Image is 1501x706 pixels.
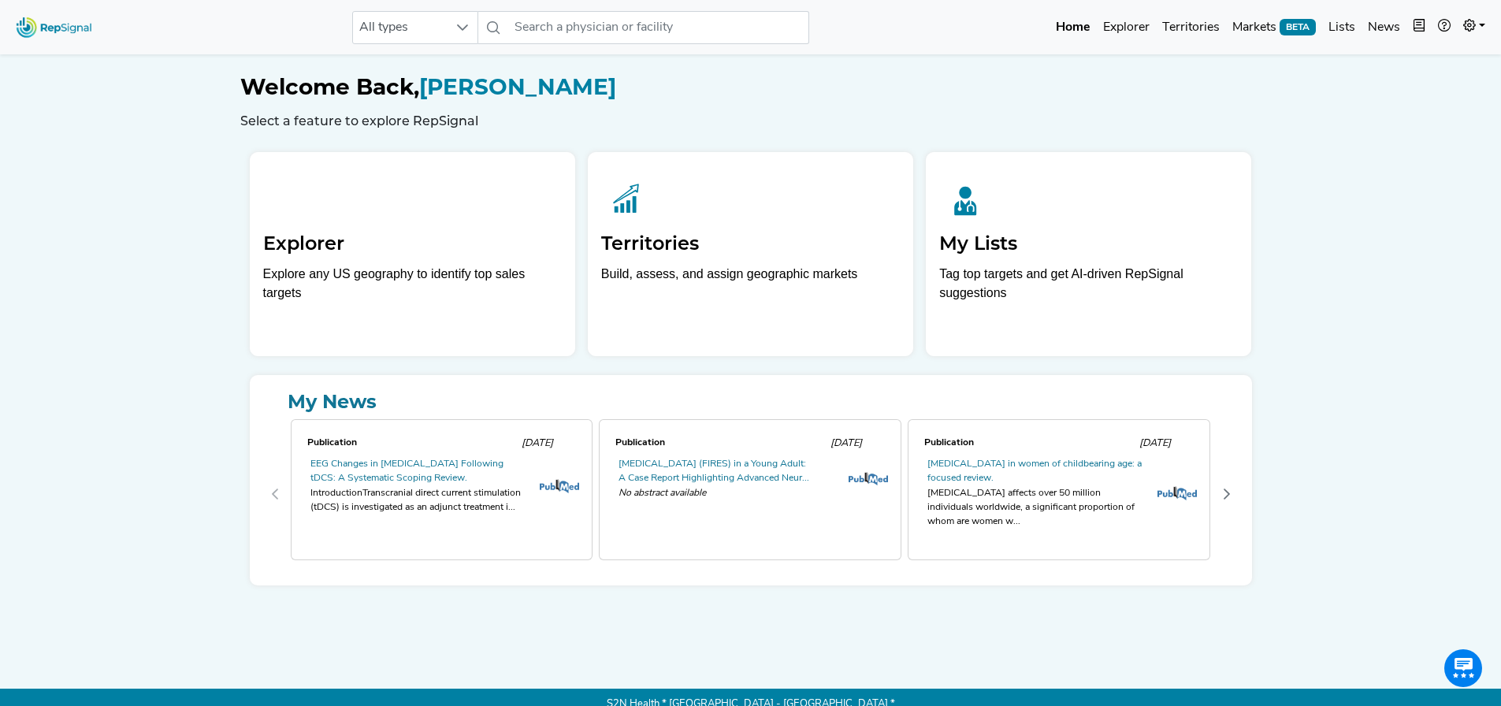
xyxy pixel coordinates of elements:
span: Publication [615,438,665,448]
span: No abstract available [619,486,834,500]
a: News [1362,12,1406,43]
input: Search a physician or facility [508,11,809,44]
span: [DATE] [830,438,862,448]
a: Explorer [1097,12,1156,43]
span: [DATE] [1139,438,1171,448]
span: Welcome Back, [240,73,419,100]
a: My News [262,388,1239,416]
p: Build, assess, and assign geographic markets [601,265,900,311]
div: 2 [905,416,1213,573]
span: Publication [307,438,357,448]
span: [DATE] [522,438,553,448]
a: Home [1050,12,1097,43]
div: IntroductionTranscranial direct current stimulation (tDCS) is investigated as an adjunct treatmen... [310,486,526,515]
button: Intel Book [1406,12,1432,43]
h2: Territories [601,232,900,255]
a: TerritoriesBuild, assess, and assign geographic markets [588,152,913,356]
a: [MEDICAL_DATA] (FIRES) in a Young Adult: A Case Report Highlighting Advanced Neur... [619,459,809,483]
img: pubmed_logo.fab3c44c.png [540,479,579,493]
img: pubmed_logo.fab3c44c.png [849,472,888,486]
h1: [PERSON_NAME] [240,74,1261,101]
a: EEG Changes in [MEDICAL_DATA] Following tDCS: A Systematic Scoping Review. [310,459,503,483]
span: BETA [1280,19,1316,35]
div: 1 [596,416,905,573]
button: Next Page [1214,481,1239,507]
span: Publication [924,438,974,448]
div: [MEDICAL_DATA] affects over 50 million individuals worldwide, a significant proportion of whom ar... [927,486,1143,529]
h2: Explorer [263,232,562,255]
a: [MEDICAL_DATA] in women of childbearing age: a focused review. [927,459,1142,483]
div: 0 [288,416,596,573]
a: Lists [1322,12,1362,43]
a: MarketsBETA [1226,12,1322,43]
h2: My Lists [939,232,1238,255]
a: Territories [1156,12,1226,43]
span: All types [353,12,448,43]
a: My ListsTag top targets and get AI-driven RepSignal suggestions [926,152,1251,356]
h6: Select a feature to explore RepSignal [240,113,1261,128]
img: pubmed_logo.fab3c44c.png [1157,486,1197,500]
p: Tag top targets and get AI-driven RepSignal suggestions [939,265,1238,311]
div: Explore any US geography to identify top sales targets [263,265,562,303]
a: ExplorerExplore any US geography to identify top sales targets [250,152,575,356]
